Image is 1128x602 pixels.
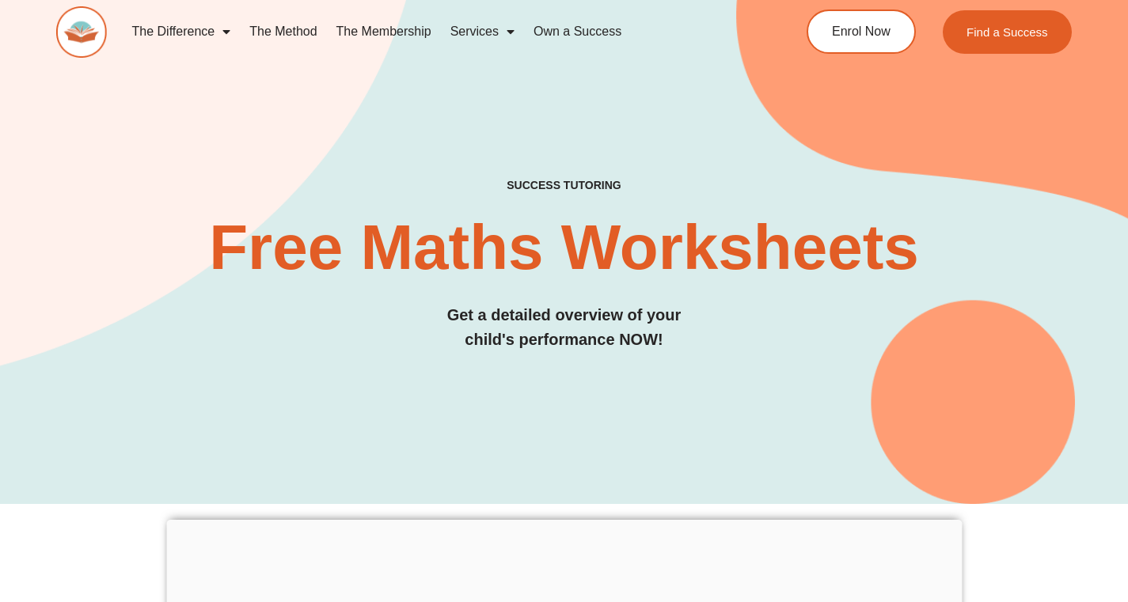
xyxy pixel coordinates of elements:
[524,13,631,50] a: Own a Success
[943,10,1072,54] a: Find a Success
[807,9,916,54] a: Enrol Now
[56,216,1072,279] h2: Free Maths Worksheets​
[441,13,524,50] a: Services
[240,13,326,50] a: The Method
[123,13,749,50] nav: Menu
[56,303,1072,352] h3: Get a detailed overview of your child's performance NOW!
[832,25,891,38] span: Enrol Now
[56,179,1072,192] h4: SUCCESS TUTORING​
[967,26,1048,38] span: Find a Success
[327,13,441,50] a: The Membership
[123,13,241,50] a: The Difference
